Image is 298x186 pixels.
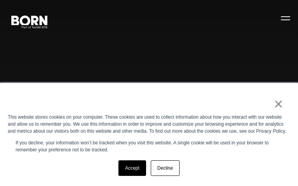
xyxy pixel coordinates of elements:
a: Accept [118,160,146,176]
a: × [274,94,283,114]
a: Decline [151,160,180,176]
p: If you decline, your information won’t be tracked when you visit this website. A single cookie wi... [16,139,282,153]
button: Open [276,10,295,26]
div: This website stores cookies on your computer. These cookies are used to collect information about... [8,114,290,135]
